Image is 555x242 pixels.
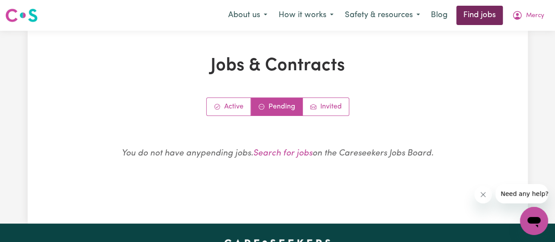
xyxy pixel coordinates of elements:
button: Safety & resources [339,6,426,25]
a: Careseekers logo [5,5,38,25]
img: Careseekers logo [5,7,38,23]
em: You do not have any pending jobs . on the Careseekers Jobs Board. [122,149,433,158]
button: How it works [273,6,339,25]
iframe: Button to launch messaging window [520,207,548,235]
a: Blog [426,6,453,25]
a: Active jobs [207,98,251,116]
h1: Jobs & Contracts [75,55,481,76]
iframe: Close message [474,186,492,203]
a: Contracts pending review [251,98,303,116]
a: Search for jobs [253,149,312,158]
span: Mercy [526,11,544,21]
button: My Account [506,6,550,25]
button: About us [222,6,273,25]
a: Job invitations [303,98,349,116]
span: Need any help? [5,6,53,13]
a: Find jobs [456,6,503,25]
iframe: Message from company [495,184,548,203]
